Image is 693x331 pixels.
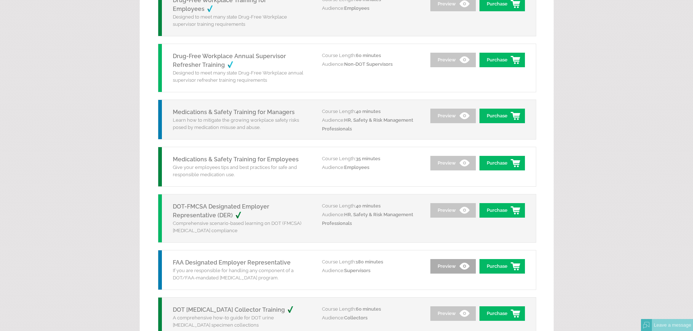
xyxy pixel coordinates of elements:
span: Learn how to mitigate the growing workplace safety risks posed by medication misuse and abuse. [173,117,299,130]
a: DOT [MEDICAL_DATA] Collector Training [173,306,301,313]
span: HR, Safety & Risk Management Professionals [322,212,413,226]
p: Course Length: [322,51,420,60]
div: Leave a message [652,319,693,331]
p: Audience: [322,266,420,275]
a: Medications & Safety Training for Employees [173,156,299,163]
p: Course Length: [322,202,420,210]
span: Designed to meet many state Drug-Free Workplace annual supervisor refresher training requirements [173,70,303,83]
span: Collectors [344,315,367,320]
p: Audience: [322,4,420,13]
a: Purchase [479,203,525,218]
span: Supervisors [344,268,370,273]
p: Course Length: [322,154,420,163]
a: Purchase [479,109,525,123]
p: Audience: [322,163,420,172]
a: Medications & Safety Training for Managers [173,109,295,116]
a: FAA Designated Employer Representative [173,259,291,266]
span: HR, Safety & Risk Management Professionals [322,117,413,132]
p: Course Length: [322,258,420,266]
p: A comprehensive how-to guide for DOT urine [MEDICAL_DATA] specimen collections [173,314,311,329]
p: Audience: [322,60,420,69]
a: Preview [430,203,476,218]
span: Comprehensive scenario-based learning on DOT (FMCSA) [MEDICAL_DATA] compliance [173,221,301,233]
a: Drug-Free Workplace Annual Supervisor Refresher Training [173,53,286,68]
a: Preview [430,306,476,321]
span: Employees [344,5,369,11]
a: Preview [430,109,476,123]
span: 40 minutes [356,203,381,209]
span: 60 minutes [356,53,381,58]
span: Designed to meet many state Drug-Free Workplace supervisor training requirements [173,14,287,27]
p: Audience: [322,116,420,133]
a: Purchase [479,53,525,67]
a: Preview [430,53,476,67]
a: Preview [430,259,476,274]
p: Audience: [322,210,420,228]
span: 35 minutes [356,156,380,161]
img: Offline [643,322,650,328]
span: 180 minutes [356,259,383,265]
p: If you are responsible for handling any component of a DOT/FAA-mandated [MEDICAL_DATA] program. [173,267,311,282]
span: Employees [344,165,369,170]
a: Purchase [479,156,525,170]
a: DOT-FMCSA Designated Employer Representative (DER) [173,203,269,219]
a: Purchase [479,306,525,321]
a: Preview [430,156,476,170]
span: Non-DOT Supervisors [344,61,393,67]
p: Course Length: [322,305,420,314]
p: Course Length: [322,107,420,116]
a: Purchase [479,259,525,274]
span: 60 minutes [356,306,381,312]
span: 40 minutes [356,109,381,114]
p: Audience: [322,314,420,322]
span: Give your employees tips and best practices for safe and responsible medication use. [173,165,297,177]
